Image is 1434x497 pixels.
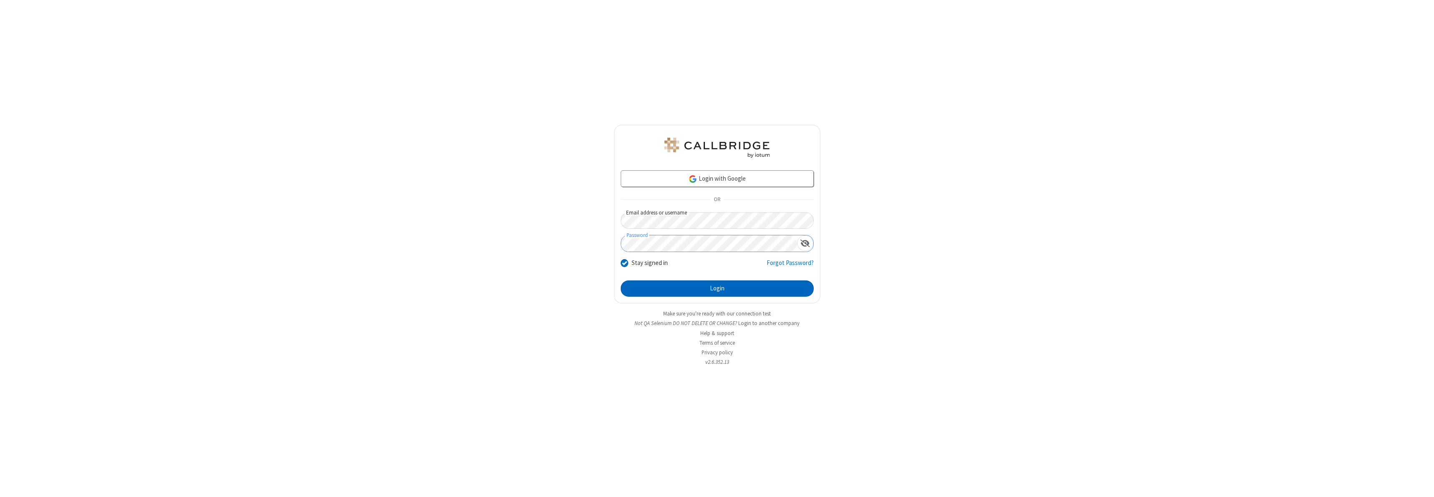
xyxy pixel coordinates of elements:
[767,258,814,274] a: Forgot Password?
[621,280,814,297] button: Login
[614,358,820,366] li: v2.6.352.13
[797,235,813,251] div: Show password
[688,174,697,184] img: google-icon.png
[632,258,668,268] label: Stay signed in
[621,235,797,252] input: Password
[614,319,820,327] li: Not QA Selenium DO NOT DELETE OR CHANGE?
[702,349,733,356] a: Privacy policy
[621,170,814,187] a: Login with Google
[1413,475,1428,491] iframe: Chat
[699,339,735,346] a: Terms of service
[663,310,771,317] a: Make sure you're ready with our connection test
[710,194,724,206] span: OR
[621,212,814,229] input: Email address or username
[663,138,771,158] img: QA Selenium DO NOT DELETE OR CHANGE
[700,330,734,337] a: Help & support
[738,319,800,327] button: Login to another company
